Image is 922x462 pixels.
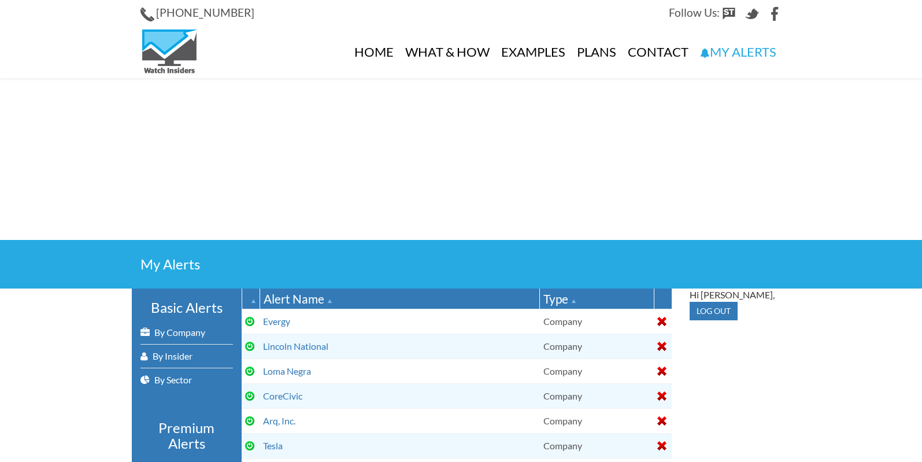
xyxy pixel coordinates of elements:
[263,390,302,401] a: CoreCivic
[140,257,782,271] h2: My Alerts
[263,415,295,426] a: Arq, Inc.
[654,289,672,309] th: : No sort applied, activate to apply an ascending sort
[140,368,233,391] a: By Sector
[349,26,399,78] a: Home
[140,345,233,368] a: By Insider
[263,365,311,376] a: Loma Negra
[543,290,650,307] div: Type
[722,7,736,21] img: StockTwits
[242,289,260,309] th: : Ascending sort applied, activate to apply a descending sort
[260,289,540,309] th: Alert Name: Ascending sort applied, activate to apply a descending sort
[540,334,654,358] td: Company
[540,358,654,383] td: Company
[745,7,759,21] img: Twitter
[140,420,233,451] h3: Premium Alerts
[669,6,720,19] span: Follow Us:
[540,408,654,433] td: Company
[263,440,283,451] a: Tesla
[140,321,233,344] a: By Company
[263,316,290,327] a: Evergy
[140,300,233,315] h3: Basic Alerts
[694,26,782,78] a: My Alerts
[156,6,254,19] span: [PHONE_NUMBER]
[540,309,654,334] td: Company
[540,289,654,309] th: Type: Ascending sort applied, activate to apply a descending sort
[540,433,654,458] td: Company
[140,8,154,21] img: Phone
[690,302,738,320] input: Log out
[622,26,694,78] a: Contact
[399,26,495,78] a: What & How
[768,7,782,21] img: Facebook
[571,26,622,78] a: Plans
[263,341,328,352] a: Lincoln National
[264,290,536,307] div: Alert Name
[114,78,808,240] iframe: Advertisement
[540,383,654,408] td: Company
[690,289,782,302] div: Hi [PERSON_NAME],
[495,26,571,78] a: Examples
